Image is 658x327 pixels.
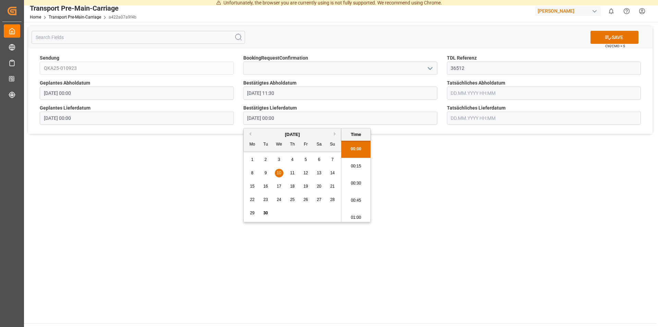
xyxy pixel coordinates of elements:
[251,157,254,162] span: 1
[261,140,270,149] div: Tu
[243,112,437,125] input: DD.MM.YYYY HH:MM
[317,197,321,202] span: 27
[424,63,435,74] button: open menu
[288,169,297,177] div: Choose Thursday, September 11th, 2025
[315,196,324,204] div: Choose Saturday, September 27th, 2025
[305,157,307,162] span: 5
[318,157,320,162] span: 6
[40,54,59,62] span: Sendung
[341,192,370,209] li: 00:45
[247,132,251,136] button: Previous Month
[447,87,641,100] input: DD.MM.YYYY HH:MM
[343,131,369,138] div: Time
[32,31,245,44] input: Search Fields
[261,182,270,191] div: Choose Tuesday, September 16th, 2025
[30,15,41,20] a: Home
[261,155,270,164] div: Choose Tuesday, September 2nd, 2025
[334,132,338,136] button: Next Month
[288,182,297,191] div: Choose Thursday, September 18th, 2025
[317,184,321,189] span: 20
[447,54,477,62] span: TDL Referenz
[328,182,337,191] div: Choose Sunday, September 21st, 2025
[447,79,505,87] span: Tatsächliches Abholdatum
[275,182,283,191] div: Choose Wednesday, September 17th, 2025
[303,184,308,189] span: 19
[243,104,297,112] span: Bestätigtes Lieferdatum
[303,171,308,175] span: 12
[263,184,268,189] span: 16
[315,182,324,191] div: Choose Saturday, September 20th, 2025
[328,169,337,177] div: Choose Sunday, September 14th, 2025
[248,209,257,217] div: Choose Monday, September 29th, 2025
[290,184,294,189] span: 18
[261,169,270,177] div: Choose Tuesday, September 9th, 2025
[275,140,283,149] div: We
[261,209,270,217] div: Choose Tuesday, September 30th, 2025
[250,184,254,189] span: 15
[40,112,234,125] input: DD.MM.YYYY HH:MM
[605,43,625,49] span: Ctrl/CMD + S
[341,209,370,226] li: 01:00
[302,155,310,164] div: Choose Friday, September 5th, 2025
[244,131,341,138] div: [DATE]
[447,112,641,125] input: DD.MM.YYYY HH:MM
[248,196,257,204] div: Choose Monday, September 22nd, 2025
[49,15,101,20] a: Transport Pre-Main-Carriage
[328,196,337,204] div: Choose Sunday, September 28th, 2025
[277,197,281,202] span: 24
[291,157,294,162] span: 4
[248,182,257,191] div: Choose Monday, September 15th, 2025
[277,171,281,175] span: 10
[243,79,296,87] span: Bestätigtes Abholdatum
[315,155,324,164] div: Choose Saturday, September 6th, 2025
[263,211,268,215] span: 30
[243,54,308,62] span: BookingRequestConfirmation
[250,211,254,215] span: 29
[290,197,294,202] span: 25
[317,171,321,175] span: 13
[619,3,634,19] button: Help Center
[288,155,297,164] div: Choose Thursday, September 4th, 2025
[275,155,283,164] div: Choose Wednesday, September 3rd, 2025
[250,197,254,202] span: 22
[447,104,505,112] span: Tatsächliches Lieferdatum
[277,184,281,189] span: 17
[315,169,324,177] div: Choose Saturday, September 13th, 2025
[275,196,283,204] div: Choose Wednesday, September 24th, 2025
[302,196,310,204] div: Choose Friday, September 26th, 2025
[604,3,619,19] button: show 0 new notifications
[302,182,310,191] div: Choose Friday, September 19th, 2025
[290,171,294,175] span: 11
[302,140,310,149] div: Fr
[328,155,337,164] div: Choose Sunday, September 7th, 2025
[330,184,334,189] span: 21
[590,31,638,44] button: SAVE
[243,87,437,100] input: DD.MM.YYYY HH:MM
[331,157,334,162] span: 7
[328,140,337,149] div: Su
[246,153,339,220] div: month 2025-09
[40,79,90,87] span: Geplantes Abholdatum
[341,141,370,158] li: 00:00
[248,169,257,177] div: Choose Monday, September 8th, 2025
[248,140,257,149] div: Mo
[330,171,334,175] span: 14
[535,4,604,17] button: [PERSON_NAME]
[288,140,297,149] div: Th
[261,196,270,204] div: Choose Tuesday, September 23rd, 2025
[40,104,90,112] span: Geplantes Lieferdatum
[341,158,370,175] li: 00:15
[278,157,280,162] span: 3
[251,171,254,175] span: 8
[302,169,310,177] div: Choose Friday, September 12th, 2025
[265,157,267,162] span: 2
[265,171,267,175] span: 9
[315,140,324,149] div: Sa
[341,175,370,192] li: 00:30
[288,196,297,204] div: Choose Thursday, September 25th, 2025
[303,197,308,202] span: 26
[275,169,283,177] div: Choose Wednesday, September 10th, 2025
[535,6,601,16] div: [PERSON_NAME]
[40,87,234,100] input: DD.MM.YYYY HH:MM
[263,197,268,202] span: 23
